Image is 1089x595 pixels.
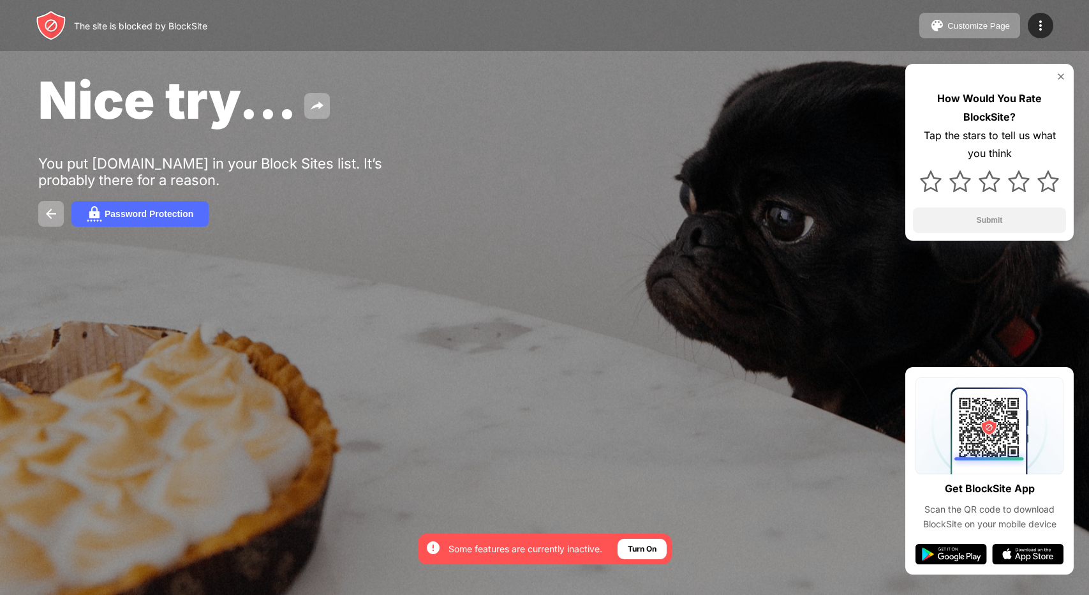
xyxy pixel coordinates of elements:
div: How Would You Rate BlockSite? [913,89,1066,126]
div: Customize Page [947,21,1010,31]
div: Turn On [628,543,656,555]
div: Scan the QR code to download BlockSite on your mobile device [915,502,1063,531]
div: The site is blocked by BlockSite [74,20,207,31]
img: star.svg [979,170,1000,192]
img: back.svg [43,206,59,222]
button: Password Protection [71,201,209,227]
img: menu-icon.svg [1033,18,1048,33]
img: app-store.svg [992,544,1063,564]
img: qrcode.svg [915,377,1063,474]
img: error-circle-white.svg [426,540,441,555]
span: Nice try... [38,69,297,131]
img: password.svg [87,206,102,222]
img: star.svg [1008,170,1030,192]
button: Customize Page [919,13,1020,38]
img: pallet.svg [930,18,945,33]
img: header-logo.svg [36,10,66,41]
div: Some features are currently inactive. [448,543,602,555]
img: google-play.svg [915,544,987,564]
img: star.svg [920,170,942,192]
img: share.svg [309,98,325,114]
div: Tap the stars to tell us what you think [913,126,1066,163]
button: Submit [913,207,1066,233]
img: star.svg [1037,170,1059,192]
img: star.svg [949,170,971,192]
div: Password Protection [105,209,193,219]
iframe: Banner [38,434,340,580]
div: You put [DOMAIN_NAME] in your Block Sites list. It’s probably there for a reason. [38,155,433,188]
img: rate-us-close.svg [1056,72,1066,82]
div: Get BlockSite App [945,479,1035,498]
